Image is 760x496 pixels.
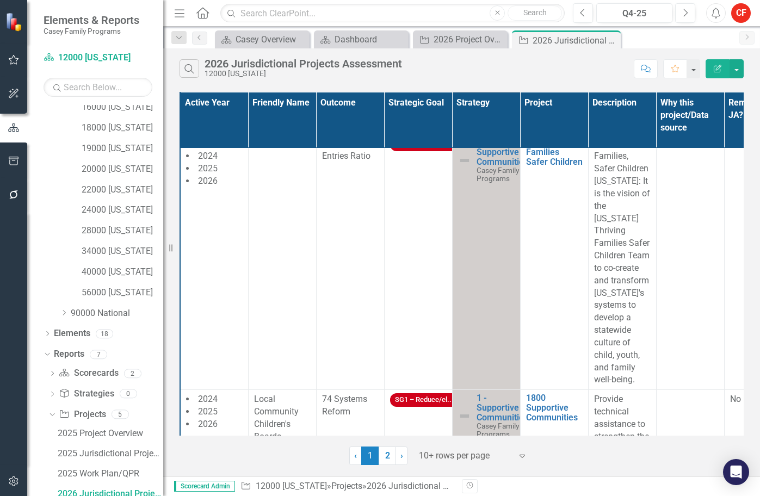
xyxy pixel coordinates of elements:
p: Thriving Families, Safer Children [US_STATE]: It is the vision of the [US_STATE] Thriving Familie... [594,138,651,386]
div: 2025 Work Plan/QPR [58,469,163,479]
span: SG1 – Reduce/el...ion [390,393,468,407]
a: Projects [59,408,106,421]
a: 2026 Project Overview [416,33,505,46]
a: Strategies [59,388,114,400]
span: 2025 [198,163,218,173]
div: 2 [124,369,141,378]
a: Projects [331,481,362,491]
a: 1800 Supportive Communities [526,393,583,422]
small: Casey Family Programs [44,27,139,35]
td: Double-Click to Edit [248,134,316,390]
a: 19000 [US_STATE] [82,142,163,155]
span: › [400,450,403,461]
a: 2025 Project Overview [55,425,163,442]
div: Open Intercom Messenger [723,459,749,485]
input: Search ClearPoint... [220,4,565,23]
div: » » [240,480,454,493]
a: 22000 [US_STATE] [82,184,163,196]
a: 12000 [US_STATE] [256,481,327,491]
button: CF [731,3,751,23]
a: 56000 [US_STATE] [82,287,163,299]
span: 2025 [198,406,218,417]
div: 2026 Jurisdictional Projects Assessment [533,34,618,47]
span: Local Community Children's Boards [254,394,299,442]
div: 5 [112,410,129,419]
td: Double-Click to Edit [180,134,248,390]
span: 2024 [198,394,218,404]
span: 2026 [198,419,218,429]
td: Double-Click to Edit [384,134,452,390]
a: 24000 [US_STATE] [82,204,163,216]
span: 74 Systems Reform [322,394,367,417]
span: 2024 [198,151,218,161]
img: Not Defined [458,154,471,167]
a: 2025 Work Plan/QPR [55,465,163,482]
div: Q4-25 [600,7,669,20]
div: 7 [90,350,107,359]
span: Scorecard Admin [174,481,235,492]
a: 40000 [US_STATE] [82,266,163,278]
a: Dashboard [317,33,406,46]
td: Double-Click to Edit [588,134,656,390]
button: Search [508,5,562,21]
div: 2025 Jurisdictional Projects Assessment [58,449,163,458]
span: Search [523,8,547,17]
a: Reports [54,348,84,361]
span: ‹ [354,450,357,461]
div: Casey Overview [236,33,307,46]
a: Scorecards [59,367,118,380]
a: 28000 [US_STATE] [82,225,163,237]
span: Elements & Reports [44,14,139,27]
a: Elements [54,327,90,340]
div: Dashboard [335,33,406,46]
div: 2026 Jurisdictional Projects Assessment [367,481,523,491]
a: 1 - Supportive Communities [477,138,528,166]
td: Double-Click to Edit Right Click for Context Menu [452,134,520,390]
td: Double-Click to Edit [656,134,724,390]
a: 20000 [US_STATE] [82,163,163,176]
span: Casey Family Programs [477,421,519,438]
a: 18000 [US_STATE] [82,122,163,134]
span: 2026 [198,176,218,186]
a: 2025 Jurisdictional Projects Assessment [55,445,163,462]
div: 2026 Project Overview [434,33,505,46]
a: 12000 [US_STATE] [44,52,152,64]
a: 34000 [US_STATE] [82,245,163,258]
a: 6959 Thriving Families Safer Children [526,138,583,166]
img: ClearPoint Strategy [5,11,26,32]
a: Casey Overview [218,33,307,46]
td: Double-Click to Edit Right Click for Context Menu [520,134,588,390]
div: 12000 [US_STATE] [205,70,402,78]
div: 18 [96,329,113,338]
a: 2 [379,447,396,465]
div: 2026 Jurisdictional Projects Assessment [205,58,402,70]
span: Casey Family Programs [477,166,519,183]
div: 2025 Project Overview [58,429,163,438]
span: 1 [361,447,379,465]
input: Search Below... [44,78,152,97]
button: Q4-25 [596,3,672,23]
img: Not Defined [458,410,471,423]
span: No [730,394,741,404]
td: Double-Click to Edit [316,134,384,390]
a: 90000 National [71,307,163,320]
div: 0 [120,389,137,399]
a: 1 - Supportive Communities [477,393,528,422]
a: 16000 [US_STATE] [82,101,163,114]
